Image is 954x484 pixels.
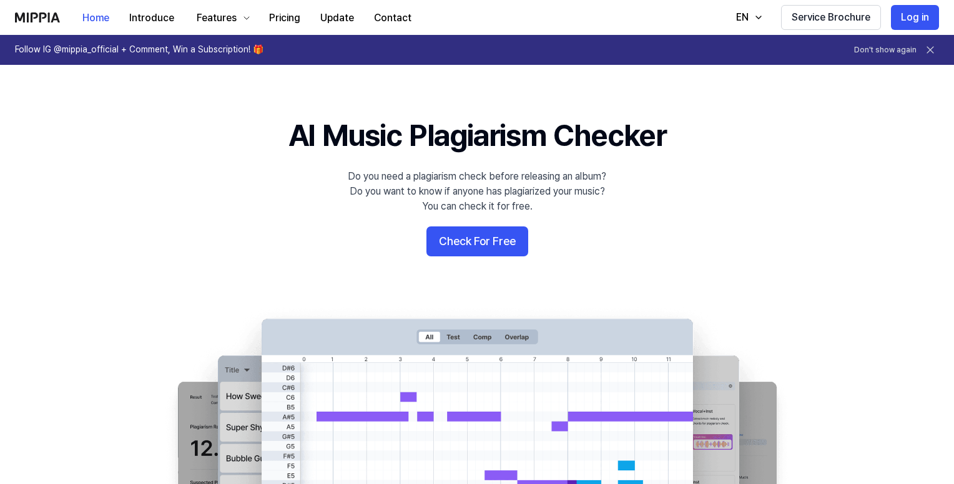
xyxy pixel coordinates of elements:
[15,44,263,56] h1: Follow IG @mippia_official + Comment, Win a Subscription! 🎁
[854,45,917,56] button: Don't show again
[781,5,881,30] button: Service Brochure
[15,12,60,22] img: logo
[364,6,421,31] button: Contact
[310,6,364,31] button: Update
[259,6,310,31] button: Pricing
[194,11,239,26] div: Features
[426,226,528,256] button: Check For Free
[184,6,259,31] button: Features
[724,5,771,30] button: EN
[288,115,666,157] h1: AI Music Plagiarism Checker
[734,10,751,25] div: EN
[72,1,119,35] a: Home
[119,6,184,31] button: Introduce
[891,5,939,30] button: Log in
[72,6,119,31] button: Home
[310,1,364,35] a: Update
[348,169,606,214] div: Do you need a plagiarism check before releasing an album? Do you want to know if anyone has plagi...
